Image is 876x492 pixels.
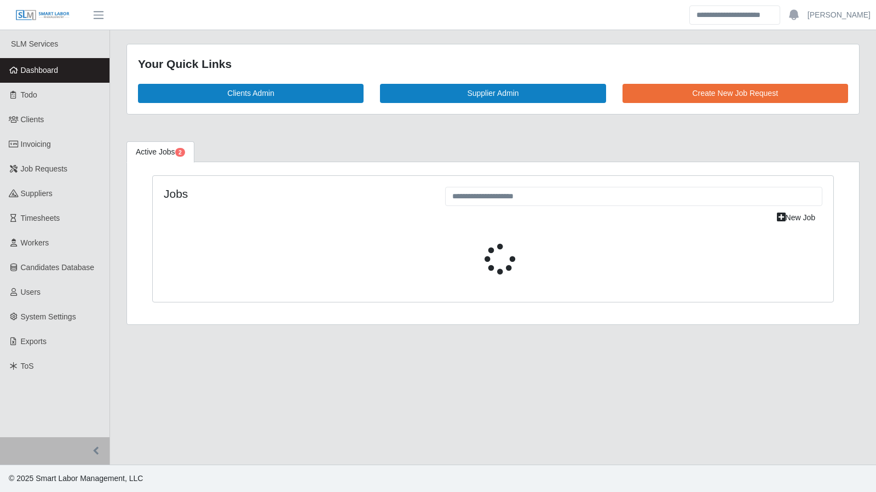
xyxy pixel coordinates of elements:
div: Your Quick Links [138,55,848,73]
input: Search [689,5,780,25]
span: © 2025 Smart Labor Management, LLC [9,474,143,483]
span: Clients [21,115,44,124]
span: Dashboard [21,66,59,75]
h4: Jobs [164,187,429,201]
span: Pending Jobs [175,148,185,157]
span: ToS [21,362,34,370]
span: System Settings [21,312,76,321]
a: Active Jobs [126,141,194,163]
span: Workers [21,238,49,247]
span: Suppliers [21,189,53,198]
span: Candidates Database [21,263,95,272]
span: Todo [21,90,37,99]
span: Invoicing [21,140,51,148]
span: Job Requests [21,164,68,173]
span: Timesheets [21,214,60,222]
a: [PERSON_NAME] [808,9,871,21]
span: SLM Services [11,39,58,48]
a: Clients Admin [138,84,364,103]
a: Supplier Admin [380,84,606,103]
span: Exports [21,337,47,346]
span: Users [21,288,41,296]
a: New Job [770,208,822,227]
a: Create New Job Request [623,84,848,103]
img: SLM Logo [15,9,70,21]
